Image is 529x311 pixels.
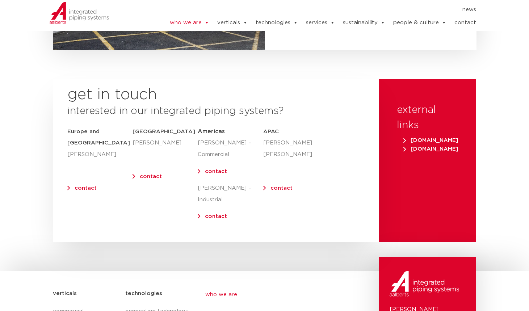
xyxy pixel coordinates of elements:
p: [PERSON_NAME] [PERSON_NAME] [263,137,303,160]
a: [DOMAIN_NAME] [400,138,461,143]
a: contact [205,169,227,174]
span: [DOMAIN_NAME] [403,138,458,143]
h5: technologies [125,288,162,299]
a: contact [270,185,293,191]
a: contact [75,185,97,191]
span: Americas [198,129,225,134]
a: verticals [217,16,248,30]
a: who we are [205,284,338,305]
a: news [462,4,476,16]
a: sustainability [343,16,385,30]
a: people & culture [393,16,446,30]
p: [PERSON_NAME] – Commercial [198,137,263,160]
span: [DOMAIN_NAME] [403,146,458,152]
p: [PERSON_NAME] [67,149,133,160]
h5: APAC [263,126,303,138]
h5: [GEOGRAPHIC_DATA] [133,126,198,138]
h3: external links [397,102,458,133]
a: contact [454,16,476,30]
a: contact [205,214,227,219]
a: services [306,16,335,30]
a: technologies [256,16,298,30]
h5: verticals [53,288,77,299]
strong: Europe and [GEOGRAPHIC_DATA] [67,129,130,146]
a: contact [140,174,162,179]
h2: get in touch [67,86,157,104]
h3: interested in our integrated piping systems? [67,104,364,119]
p: [PERSON_NAME] [133,137,198,149]
nav: Menu [148,4,476,16]
a: who we are [170,16,209,30]
a: [DOMAIN_NAME] [400,146,461,152]
p: [PERSON_NAME] – Industrial [198,182,263,206]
